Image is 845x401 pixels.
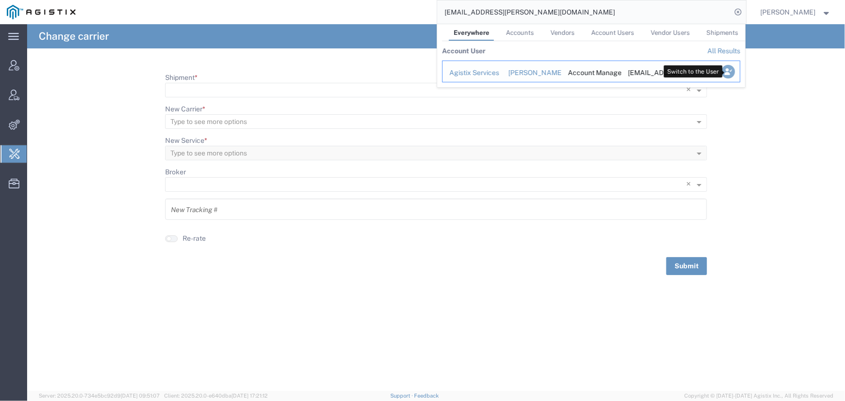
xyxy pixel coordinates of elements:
span: [DATE] 09:51:07 [121,393,160,399]
a: View all account users found by criterion [707,47,740,55]
div: Account Manager [568,68,614,78]
span: Shipments [707,29,738,36]
div: Abbott Molecular [508,68,554,78]
span: Vendor Users [651,29,690,36]
span: Copyright © [DATE]-[DATE] Agistix Inc., All Rights Reserved [684,392,833,400]
label: Shipment [165,73,198,83]
table: Search Results [442,41,745,87]
div: Agistix Services [449,68,495,78]
span: Clear all [686,177,694,192]
span: Vendors [551,29,575,36]
div: offline_notifications+abbott@agistix.com [628,68,674,78]
label: New Service [165,136,207,146]
button: [PERSON_NAME] [760,6,832,18]
img: logo [7,5,76,19]
span: Jenneffer Jahraus [761,7,816,17]
th: Account User [442,41,486,61]
div: Active [687,68,709,78]
input: Search for shipment number, reference number [437,0,732,24]
span: Client: 2025.20.0-e640dba [164,393,268,399]
span: [DATE] 17:21:12 [231,393,268,399]
a: Support [390,393,415,399]
a: Feedback [415,393,439,399]
span: Account Users [591,29,634,36]
label: Re-rate [183,233,206,244]
button: Submit [666,257,707,275]
span: Clear all [686,83,694,97]
label: New Carrier [165,104,205,114]
h4: Change carrier [39,24,109,48]
label: Broker [165,167,186,177]
span: Everywhere [454,29,490,36]
span: Accounts [506,29,534,36]
span: Server: 2025.20.0-734e5bc92d9 [39,393,160,399]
